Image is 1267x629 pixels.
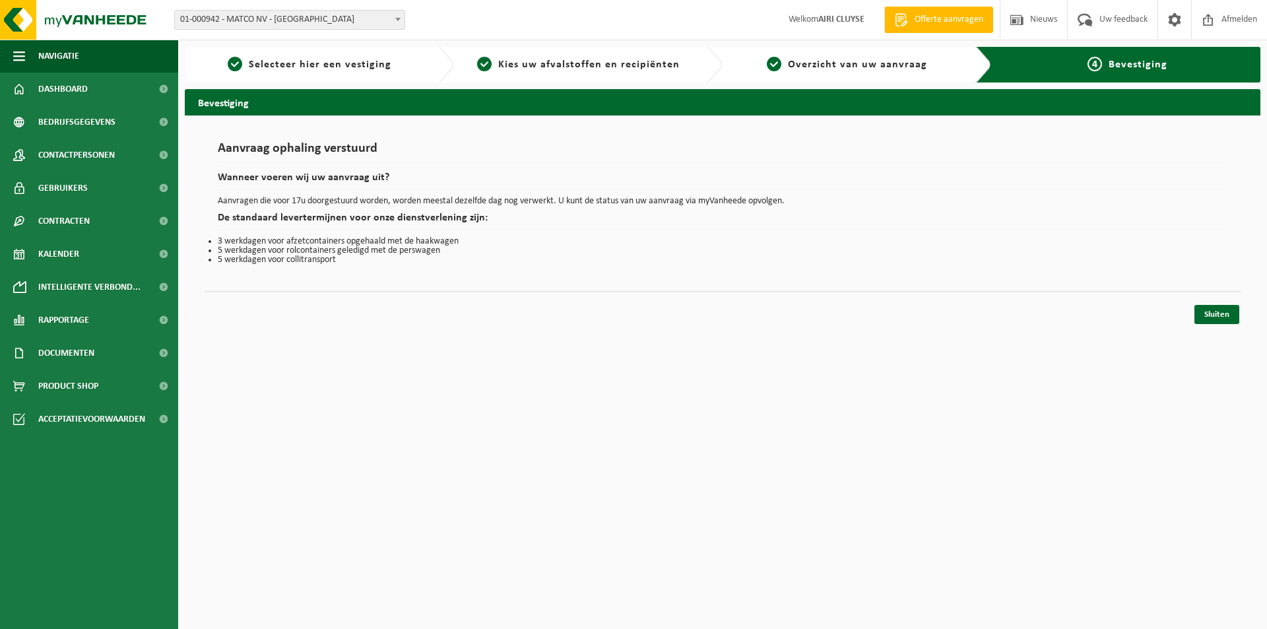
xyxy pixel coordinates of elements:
[461,57,697,73] a: 2Kies uw afvalstoffen en recipiënten
[38,73,88,106] span: Dashboard
[175,11,405,29] span: 01-000942 - MATCO NV - WAREGEM
[38,403,145,436] span: Acceptatievoorwaarden
[818,15,864,24] strong: AIRI CLUYSE
[38,139,115,172] span: Contactpersonen
[38,370,98,403] span: Product Shop
[218,246,1227,255] li: 5 werkdagen voor rolcontainers geledigd met de perswagen
[498,59,680,70] span: Kies uw afvalstoffen en recipiënten
[218,172,1227,190] h2: Wanneer voeren wij uw aanvraag uit?
[218,255,1227,265] li: 5 werkdagen voor collitransport
[477,57,492,71] span: 2
[1088,57,1102,71] span: 4
[729,57,965,73] a: 3Overzicht van uw aanvraag
[788,59,927,70] span: Overzicht van uw aanvraag
[38,172,88,205] span: Gebruikers
[191,57,428,73] a: 1Selecteer hier een vestiging
[767,57,781,71] span: 3
[38,271,141,304] span: Intelligente verbond...
[884,7,993,33] a: Offerte aanvragen
[38,238,79,271] span: Kalender
[38,304,89,337] span: Rapportage
[1194,305,1239,324] a: Sluiten
[38,337,94,370] span: Documenten
[38,205,90,238] span: Contracten
[185,89,1260,115] h2: Bevestiging
[174,10,405,30] span: 01-000942 - MATCO NV - WAREGEM
[38,106,115,139] span: Bedrijfsgegevens
[911,13,987,26] span: Offerte aanvragen
[38,40,79,73] span: Navigatie
[228,57,242,71] span: 1
[218,213,1227,230] h2: De standaard levertermijnen voor onze dienstverlening zijn:
[249,59,391,70] span: Selecteer hier een vestiging
[218,197,1227,206] p: Aanvragen die voor 17u doorgestuurd worden, worden meestal dezelfde dag nog verwerkt. U kunt de s...
[218,142,1227,162] h1: Aanvraag ophaling verstuurd
[1109,59,1167,70] span: Bevestiging
[218,237,1227,246] li: 3 werkdagen voor afzetcontainers opgehaald met de haakwagen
